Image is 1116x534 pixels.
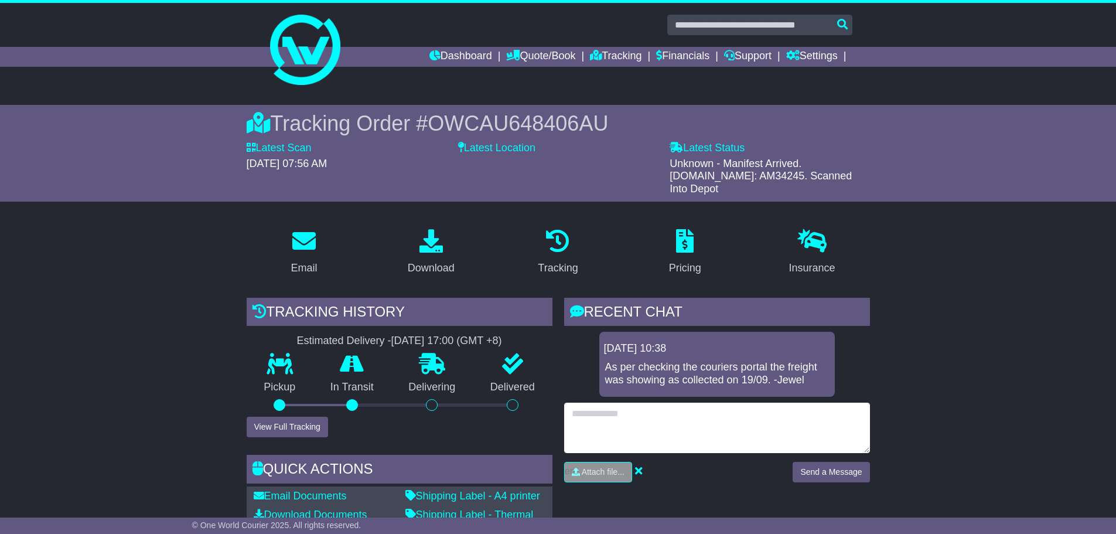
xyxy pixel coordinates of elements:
[506,47,575,67] a: Quote/Book
[458,142,535,155] label: Latest Location
[400,225,462,280] a: Download
[192,521,361,530] span: © One World Courier 2025. All rights reserved.
[590,47,641,67] a: Tracking
[254,509,367,521] a: Download Documents
[405,490,540,502] a: Shipping Label - A4 printer
[247,455,552,487] div: Quick Actions
[429,47,492,67] a: Dashboard
[247,111,870,136] div: Tracking Order #
[391,335,502,348] div: [DATE] 17:00 (GMT +8)
[538,260,578,276] div: Tracking
[391,381,473,394] p: Delivering
[789,260,835,276] div: Insurance
[473,381,552,394] p: Delivered
[661,225,709,280] a: Pricing
[786,47,838,67] a: Settings
[670,158,852,195] span: Unknown - Manifest Arrived. [DOMAIN_NAME]: AM34245. Scanned Into Depot
[793,462,869,482] button: Send a Message
[564,298,870,329] div: RECENT CHAT
[781,225,843,280] a: Insurance
[313,381,391,394] p: In Transit
[247,417,328,437] button: View Full Tracking
[669,260,701,276] div: Pricing
[247,335,552,348] div: Estimated Delivery -
[254,490,347,502] a: Email Documents
[670,142,745,155] label: Latest Status
[247,381,313,394] p: Pickup
[408,260,455,276] div: Download
[605,361,829,386] p: As per checking the couriers portal the freight was showing as collected on 19/09. -Jewel
[247,158,327,169] span: [DATE] 07:56 AM
[247,142,312,155] label: Latest Scan
[405,509,534,533] a: Shipping Label - Thermal printer
[530,225,585,280] a: Tracking
[724,47,772,67] a: Support
[283,225,325,280] a: Email
[604,342,830,355] div: [DATE] 10:38
[247,298,552,329] div: Tracking history
[656,47,709,67] a: Financials
[428,111,608,135] span: OWCAU648406AU
[291,260,317,276] div: Email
